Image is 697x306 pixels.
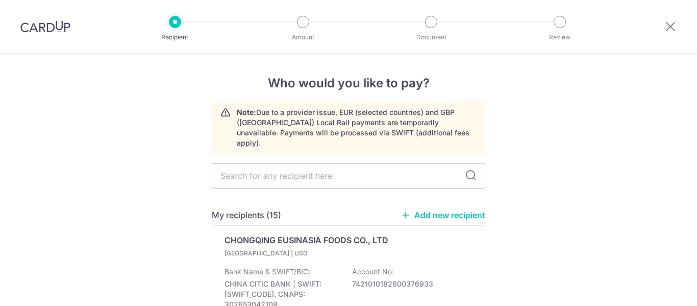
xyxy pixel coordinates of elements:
p: Due to a provider issue, EUR (selected countries) and GBP ([GEOGRAPHIC_DATA]) Local Rail payments... [237,107,477,148]
strong: Note: [237,108,256,116]
p: Bank Name & SWIFT/BIC: [225,267,310,277]
p: Account No: [352,267,394,277]
p: 7421010182600376933 [352,279,466,289]
img: CardUp [20,20,70,33]
h5: My recipients (15) [212,209,281,221]
p: Document [393,32,469,42]
input: Search for any recipient here [212,163,485,189]
p: Review [522,32,598,42]
p: Recipient [137,32,213,42]
p: [GEOGRAPHIC_DATA] | USD [225,248,345,258]
p: CHONGQING EUSINASIA FOODS CO., LTD [225,234,388,246]
h4: Who would you like to pay? [212,74,485,92]
a: Add new recipient [401,210,485,220]
p: Amount [265,32,341,42]
iframe: Opens a widget where you can find more information [632,275,687,301]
